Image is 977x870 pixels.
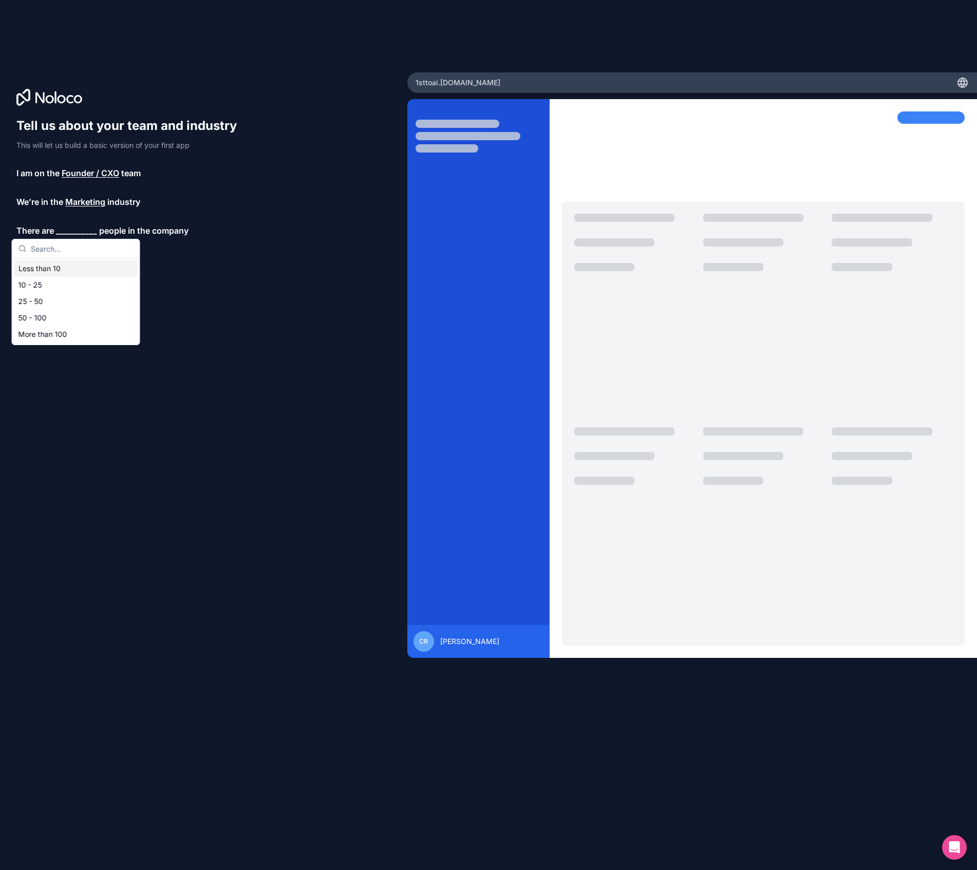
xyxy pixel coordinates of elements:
[440,636,499,647] span: [PERSON_NAME]
[14,326,138,343] div: More than 100
[31,239,134,258] input: Search...
[14,293,138,310] div: 25 - 50
[14,277,138,293] div: 10 - 25
[107,196,140,208] span: industry
[62,167,119,179] span: Founder / CXO
[416,78,500,88] span: 1sttoai .[DOMAIN_NAME]
[14,310,138,326] div: 50 - 100
[99,224,189,237] span: people in the company
[16,167,60,179] span: I am on the
[65,196,105,208] span: Marketing
[942,835,967,860] div: Open Intercom Messenger
[121,167,141,179] span: team
[419,637,428,646] span: CR
[16,118,247,134] h1: Tell us about your team and industry
[16,196,63,208] span: We’re in the
[12,258,140,345] div: Suggestions
[16,140,247,150] p: This will let us build a basic version of your first app
[56,224,97,237] span: __________
[16,224,54,237] span: There are
[14,260,138,277] div: Less than 10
